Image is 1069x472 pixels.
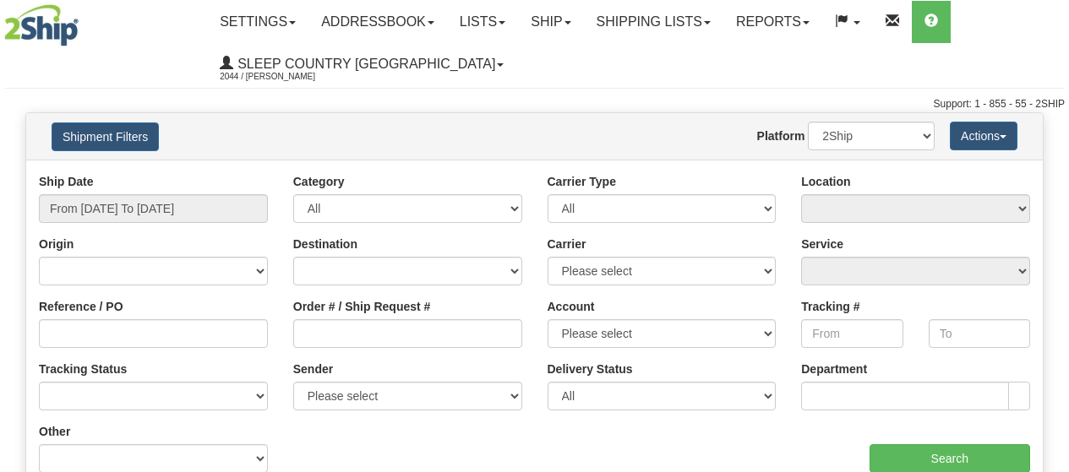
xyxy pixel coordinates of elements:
label: Department [801,361,867,377]
iframe: chat widget [1030,149,1067,322]
label: Category [293,173,345,190]
label: Tracking Status [39,361,127,377]
label: Account [548,298,595,315]
a: Sleep Country [GEOGRAPHIC_DATA] 2044 / [PERSON_NAME] [207,43,516,85]
span: Sleep Country [GEOGRAPHIC_DATA] [233,57,495,71]
span: 2044 / [PERSON_NAME] [220,68,346,85]
a: Settings [207,1,308,43]
a: Lists [447,1,518,43]
label: Ship Date [39,173,94,190]
label: Tracking # [801,298,859,315]
label: Sender [293,361,333,377]
label: Service [801,236,843,252]
img: logo2044.jpg [4,4,79,46]
div: Support: 1 - 855 - 55 - 2SHIP [4,97,1065,111]
label: Order # / Ship Request # [293,298,431,315]
label: Reference / PO [39,298,123,315]
input: To [929,319,1030,348]
label: Destination [293,236,357,252]
label: Carrier Type [548,173,616,190]
label: Origin [39,236,74,252]
label: Platform [757,127,805,144]
a: Addressbook [308,1,447,43]
input: From [801,319,903,348]
label: Carrier [548,236,586,252]
label: Location [801,173,850,190]
button: Actions [950,122,1017,150]
a: Shipping lists [584,1,723,43]
a: Ship [518,1,583,43]
a: Reports [723,1,822,43]
label: Delivery Status [548,361,633,377]
label: Other [39,423,70,440]
button: Shipment Filters [52,122,159,151]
